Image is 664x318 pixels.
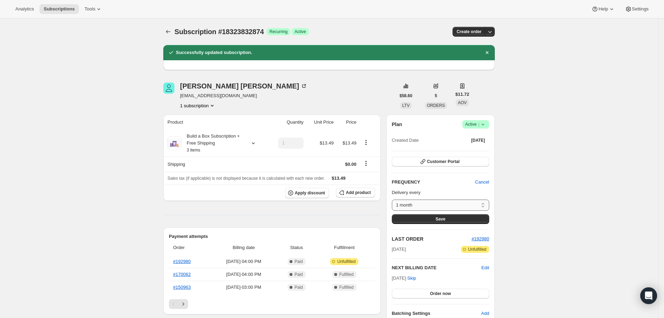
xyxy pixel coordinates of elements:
button: Add product [336,188,375,197]
button: Subscriptions [163,27,173,37]
span: Apply discount [295,190,325,196]
span: Paid [294,285,303,290]
button: Create order [453,27,486,37]
span: Skip [407,275,416,282]
span: $11.72 [455,91,469,98]
span: Recurring [269,29,288,34]
span: $13.49 [320,140,334,146]
span: Status [279,244,314,251]
button: Order now [392,289,489,298]
span: $13.49 [343,140,357,146]
span: Settings [632,6,649,12]
span: [DATE] · 04:00 PM [212,258,275,265]
button: Subscriptions [39,4,79,14]
th: Order [169,240,210,255]
h2: NEXT BILLING DATE [392,264,482,271]
span: Active [294,29,306,34]
h2: LAST ORDER [392,235,472,242]
span: Add [481,310,489,317]
button: Help [587,4,619,14]
a: #150963 [173,285,191,290]
span: [EMAIL_ADDRESS][DOMAIN_NAME] [180,92,307,99]
button: Edit [482,264,489,271]
p: Delivery every [392,189,489,196]
button: Tools [80,4,106,14]
span: 5 [435,93,437,99]
a: #170062 [173,272,191,277]
span: Customer Portal [427,159,460,164]
small: 3 items [187,148,200,153]
th: Unit Price [306,115,336,130]
div: [PERSON_NAME] [PERSON_NAME] [180,83,307,90]
button: 5 [431,91,441,101]
span: Create order [457,29,482,34]
h6: Batching Settings [392,310,481,317]
span: Unfulfilled [468,247,486,252]
span: $58.60 [400,93,412,99]
nav: Pagination [169,299,375,309]
span: Help [598,6,608,12]
button: Analytics [11,4,38,14]
span: Fulfillment [318,244,371,251]
span: Fulfilled [339,272,353,277]
th: Shipping [163,156,268,172]
button: Shipping actions [360,160,372,167]
button: Settings [621,4,653,14]
a: #192980 [173,259,191,264]
span: $13.49 [332,176,346,181]
th: Product [163,115,268,130]
span: Paid [294,272,303,277]
span: Created Date [392,137,419,144]
span: ORDERS [427,103,445,108]
span: LTV [402,103,410,108]
button: Customer Portal [392,157,489,166]
span: Add product [346,190,371,195]
span: Michelle Edlund [163,83,174,94]
span: Analytics [15,6,34,12]
span: Save [435,216,445,222]
div: Build a Box Subscription + Free Shipping [181,133,244,154]
span: Tools [84,6,95,12]
h2: FREQUENCY [392,179,475,186]
button: Save [392,214,489,224]
span: Sales tax (if applicable) is not displayed because it is calculated with each new order. [167,176,325,181]
span: | [478,122,479,127]
span: AOV [458,100,467,105]
button: Dismiss notification [482,48,492,57]
span: [DATE] · 03:00 PM [212,284,275,291]
h2: Payment attempts [169,233,375,240]
h2: Successfully updated subscription. [176,49,252,56]
span: Fulfilled [339,285,353,290]
button: Skip [403,273,420,284]
button: $58.60 [395,91,417,101]
span: Active [465,121,486,128]
th: Quantity [268,115,306,130]
a: #192980 [471,236,489,241]
button: Cancel [471,177,493,188]
button: #192980 [471,235,489,242]
span: Cancel [475,179,489,186]
div: Open Intercom Messenger [640,287,657,304]
span: [DATE] · [392,276,416,281]
span: Order now [430,291,451,296]
span: [DATE] [392,246,406,253]
button: Product actions [360,139,372,146]
button: [DATE] [467,135,489,145]
span: Subscription #18323832874 [174,28,264,36]
span: Billing date [212,244,275,251]
span: $0.00 [345,162,357,167]
span: Paid [294,259,303,264]
button: Next [178,299,188,309]
span: Subscriptions [44,6,75,12]
h2: Plan [392,121,402,128]
button: Apply discount [285,188,329,198]
span: [DATE] · 04:00 PM [212,271,275,278]
th: Price [336,115,358,130]
span: Unfulfilled [337,259,356,264]
span: [DATE] [471,138,485,143]
button: Product actions [180,102,216,109]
